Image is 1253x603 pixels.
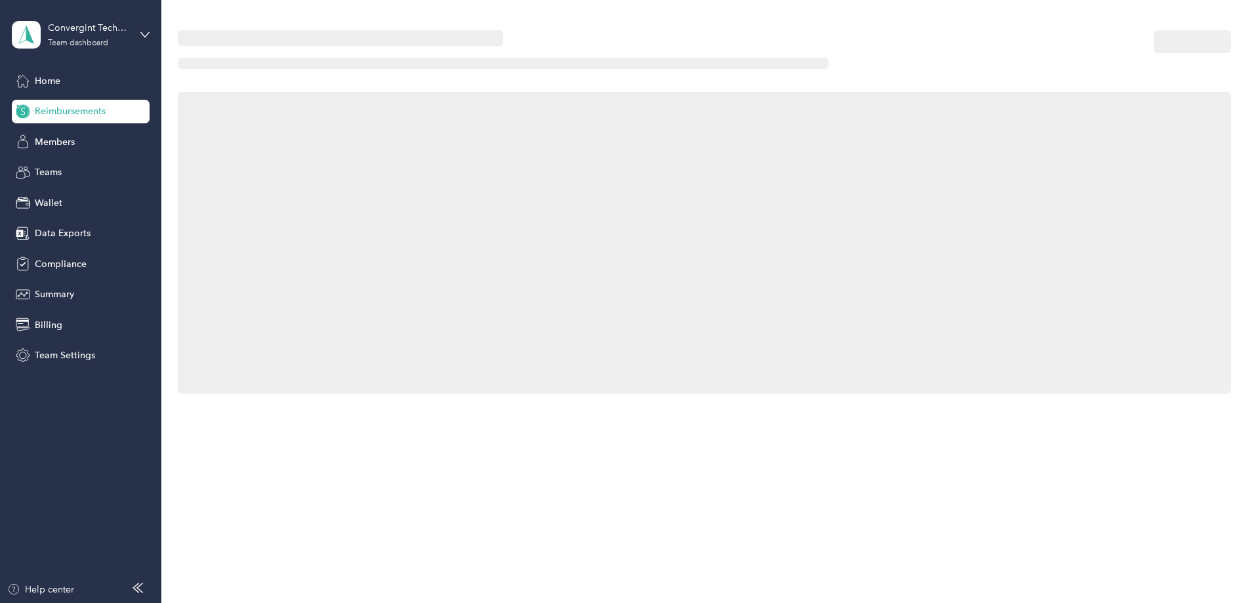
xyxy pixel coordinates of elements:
[35,226,91,240] span: Data Exports
[48,39,108,47] div: Team dashboard
[35,165,62,179] span: Teams
[35,104,106,118] span: Reimbursements
[35,74,60,88] span: Home
[35,348,95,362] span: Team Settings
[35,287,74,301] span: Summary
[1180,530,1253,603] iframe: Everlance-gr Chat Button Frame
[48,21,130,35] div: Convergint Technologies
[35,318,62,332] span: Billing
[35,257,87,271] span: Compliance
[7,583,74,596] button: Help center
[35,135,75,149] span: Members
[35,196,62,210] span: Wallet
